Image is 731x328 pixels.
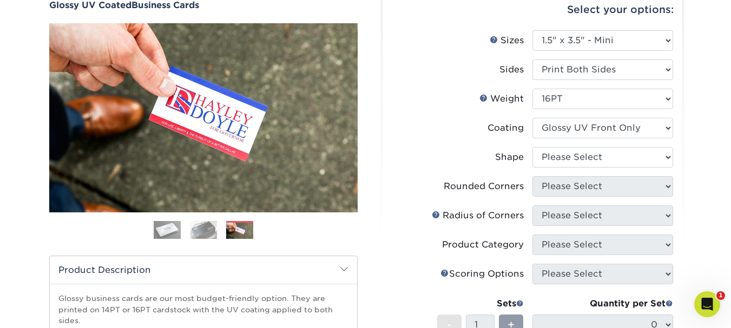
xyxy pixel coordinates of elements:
[716,291,725,300] span: 1
[440,267,524,280] div: Scoring Options
[444,180,524,193] div: Rounded Corners
[3,295,92,324] iframe: Google Customer Reviews
[49,23,358,212] img: Glossy UV Coated 03
[442,238,524,251] div: Product Category
[490,34,524,47] div: Sizes
[226,223,253,239] img: Business Cards 03
[694,291,720,317] iframe: Intercom live chat
[488,122,524,135] div: Coating
[432,209,524,222] div: Radius of Corners
[495,151,524,164] div: Shape
[437,297,524,310] div: Sets
[190,220,217,239] img: Business Cards 02
[532,297,673,310] div: Quantity per Set
[479,92,524,105] div: Weight
[154,217,181,244] img: Business Cards 01
[499,63,524,76] div: Sides
[50,256,357,284] h2: Product Description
